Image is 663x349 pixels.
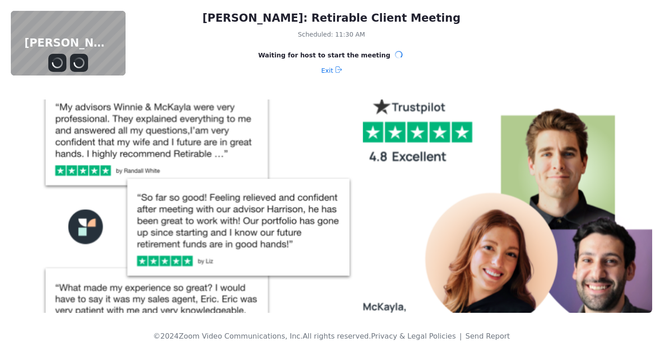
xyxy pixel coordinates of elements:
div: Scheduled: 11:30 AM [135,29,528,40]
span: Waiting for host to start the meeting [258,51,391,60]
span: | [459,332,462,340]
div: [PERSON_NAME]: Retirable Client Meeting [135,11,528,25]
span: Zoom Video Communications, Inc. [179,332,303,340]
button: Exit [321,63,342,78]
span: 2024 [160,332,179,340]
button: Stop Video [70,54,88,72]
img: waiting room background [11,99,652,313]
a: Privacy & Legal Policies [371,332,456,340]
span: Exit [321,63,333,78]
span: All rights reserved. [303,332,371,340]
button: Mute [48,54,66,72]
button: Send Report [466,331,510,342]
span: © [153,332,160,340]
